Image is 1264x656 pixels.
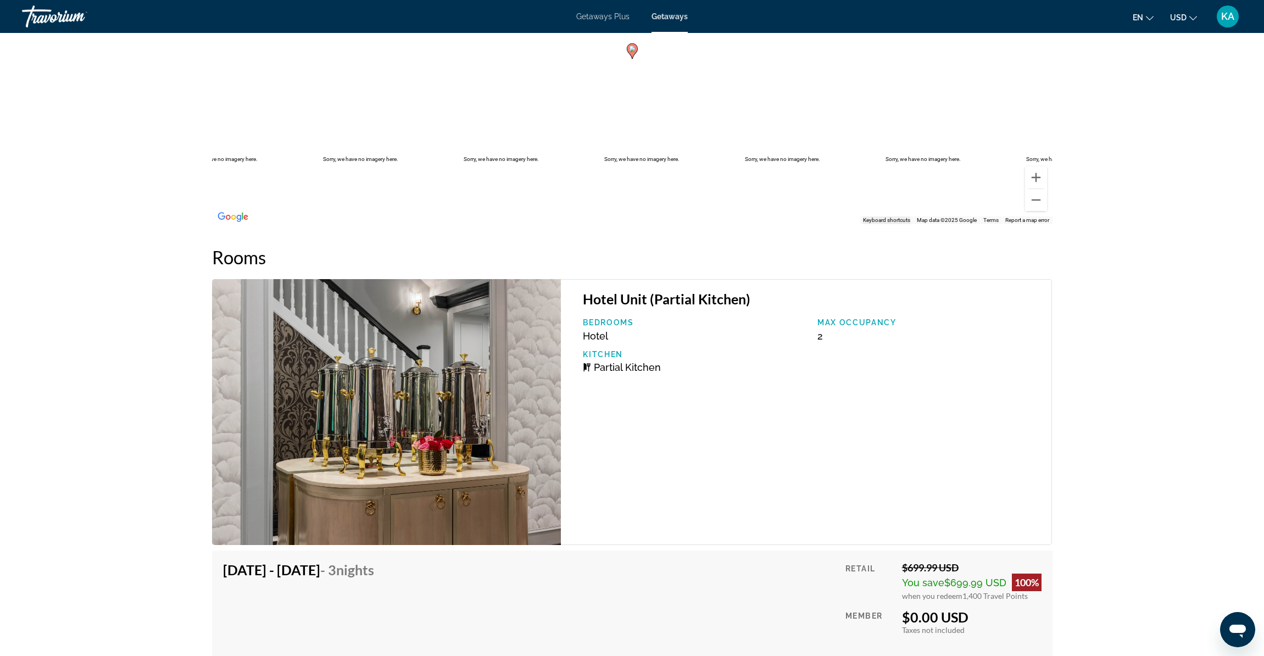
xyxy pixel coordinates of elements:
[1025,189,1047,211] button: Zoom out
[902,591,962,601] span: when you redeem
[1170,9,1197,25] button: Change currency
[1025,166,1047,188] button: Zoom in
[845,562,893,601] div: Retail
[902,625,965,635] span: Taxes not included
[817,318,1041,327] p: Max Occupancy
[22,2,132,31] a: Travorium
[212,279,561,545] img: Club Wyndham Inn at the Opera - 3 Nights
[1133,9,1154,25] button: Change language
[215,210,251,224] a: Open this area in Google Maps (opens a new window)
[576,12,630,21] a: Getaways Plus
[1170,13,1187,22] span: USD
[863,216,910,224] button: Keyboard shortcuts
[902,577,944,588] span: You save
[320,562,374,578] span: - 3
[917,217,977,223] span: Map data ©2025 Google
[1005,217,1049,223] a: Report a map error
[944,577,1006,588] span: $699.99 USD
[1012,574,1042,591] div: 100%
[215,210,251,224] img: Google
[817,330,823,342] span: 2
[583,291,1040,307] h3: Hotel Unit (Partial Kitchen)
[583,318,806,327] p: Bedrooms
[902,562,1042,574] div: $699.99 USD
[583,330,608,342] span: Hotel
[1220,612,1255,647] iframe: Button to launch messaging window
[652,12,688,21] a: Getaways
[983,217,999,223] a: Terms (opens in new tab)
[1213,5,1242,28] button: User Menu
[223,562,374,578] h4: [DATE] - [DATE]
[594,362,661,373] span: Partial Kitchen
[583,350,806,359] p: Kitchen
[1133,13,1143,22] span: en
[962,591,1028,601] span: 1,400 Travel Points
[336,562,374,578] span: Nights
[212,246,1053,268] h2: Rooms
[902,609,1042,625] div: $0.00 USD
[1221,11,1234,22] span: KA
